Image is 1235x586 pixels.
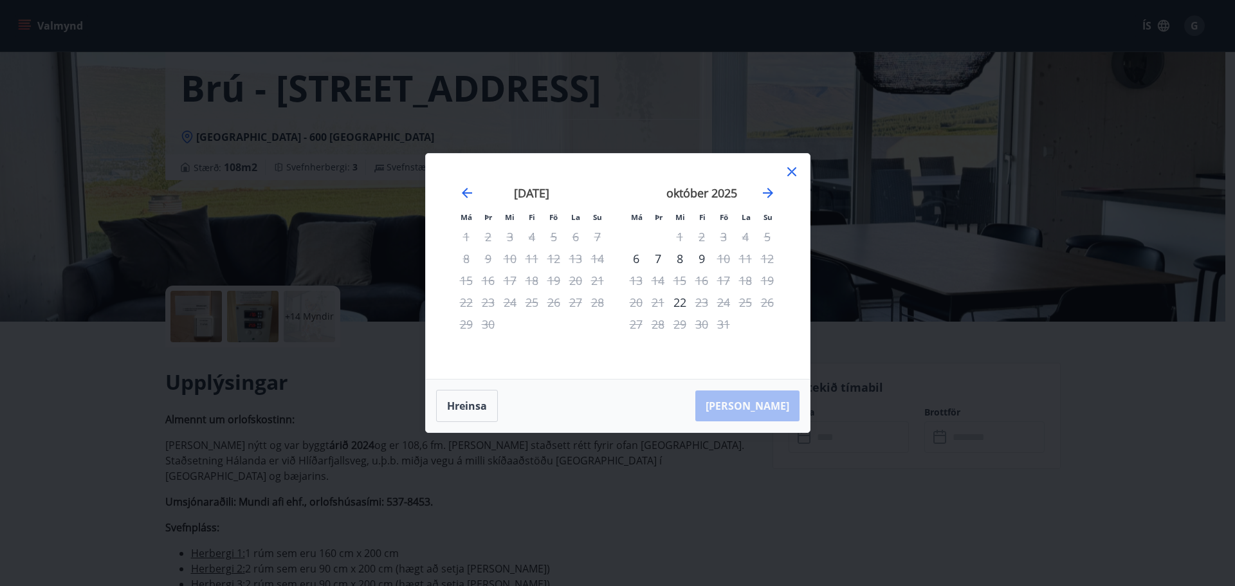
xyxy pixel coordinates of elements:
td: Not available. mánudagur, 27. október 2025 [625,313,647,335]
td: Not available. miðvikudagur, 10. september 2025 [499,248,521,270]
small: Su [593,212,602,222]
div: 7 [647,248,669,270]
td: Not available. þriðjudagur, 16. september 2025 [477,270,499,291]
td: Not available. miðvikudagur, 24. september 2025 [499,291,521,313]
td: Not available. miðvikudagur, 15. október 2025 [669,270,691,291]
div: Calendar [441,169,794,363]
td: mánudagur, 6. október 2025 [625,248,647,270]
td: Not available. laugardagur, 18. október 2025 [735,270,756,291]
small: La [742,212,751,222]
td: Not available. mánudagur, 20. október 2025 [625,291,647,313]
div: Aðeins innritun í boði [625,248,647,270]
td: Not available. sunnudagur, 5. október 2025 [756,226,778,248]
td: miðvikudagur, 22. október 2025 [669,291,691,313]
td: Not available. mánudagur, 8. september 2025 [455,248,477,270]
td: Not available. laugardagur, 11. október 2025 [735,248,756,270]
td: Not available. fimmtudagur, 23. október 2025 [691,291,713,313]
small: Su [764,212,773,222]
div: Move backward to switch to the previous month. [459,185,475,201]
td: Not available. þriðjudagur, 23. september 2025 [477,291,499,313]
div: Move forward to switch to the next month. [760,185,776,201]
small: La [571,212,580,222]
td: Not available. sunnudagur, 28. september 2025 [587,291,608,313]
td: Not available. föstudagur, 24. október 2025 [713,291,735,313]
td: Not available. laugardagur, 4. október 2025 [735,226,756,248]
td: Not available. þriðjudagur, 2. september 2025 [477,226,499,248]
small: Mi [505,212,515,222]
strong: [DATE] [514,185,549,201]
td: miðvikudagur, 8. október 2025 [669,248,691,270]
td: Not available. mánudagur, 1. september 2025 [455,226,477,248]
small: Þr [484,212,492,222]
td: Not available. sunnudagur, 19. október 2025 [756,270,778,291]
td: þriðjudagur, 7. október 2025 [647,248,669,270]
td: Not available. mánudagur, 22. september 2025 [455,291,477,313]
small: Þr [655,212,663,222]
td: Not available. miðvikudagur, 29. október 2025 [669,313,691,335]
td: Not available. laugardagur, 20. september 2025 [565,270,587,291]
td: Not available. sunnudagur, 7. september 2025 [587,226,608,248]
td: Not available. fimmtudagur, 30. október 2025 [691,313,713,335]
td: Not available. fimmtudagur, 16. október 2025 [691,270,713,291]
td: Not available. þriðjudagur, 21. október 2025 [647,291,669,313]
td: Not available. föstudagur, 19. september 2025 [543,270,565,291]
td: Not available. föstudagur, 12. september 2025 [543,248,565,270]
td: Not available. þriðjudagur, 9. september 2025 [477,248,499,270]
div: Aðeins innritun í boði [669,291,691,313]
td: Not available. mánudagur, 29. september 2025 [455,313,477,335]
td: Not available. fimmtudagur, 4. september 2025 [521,226,543,248]
td: Not available. föstudagur, 3. október 2025 [713,226,735,248]
td: Not available. föstudagur, 17. október 2025 [713,270,735,291]
td: Not available. fimmtudagur, 25. september 2025 [521,291,543,313]
td: Not available. laugardagur, 6. september 2025 [565,226,587,248]
td: Not available. laugardagur, 27. september 2025 [565,291,587,313]
td: Not available. föstudagur, 5. september 2025 [543,226,565,248]
td: Not available. miðvikudagur, 1. október 2025 [669,226,691,248]
td: Not available. miðvikudagur, 17. september 2025 [499,270,521,291]
td: Not available. sunnudagur, 21. september 2025 [587,270,608,291]
div: Aðeins útritun í boði [691,291,713,313]
small: Fi [699,212,706,222]
td: Not available. föstudagur, 26. september 2025 [543,291,565,313]
td: Not available. mánudagur, 15. september 2025 [455,270,477,291]
small: Fi [529,212,535,222]
td: Not available. laugardagur, 25. október 2025 [735,291,756,313]
td: Not available. sunnudagur, 12. október 2025 [756,248,778,270]
td: Not available. fimmtudagur, 18. september 2025 [521,270,543,291]
small: Mi [675,212,685,222]
div: 8 [669,248,691,270]
td: Not available. miðvikudagur, 3. september 2025 [499,226,521,248]
td: Not available. laugardagur, 13. september 2025 [565,248,587,270]
small: Má [461,212,472,222]
td: Not available. mánudagur, 13. október 2025 [625,270,647,291]
td: fimmtudagur, 9. október 2025 [691,248,713,270]
td: Not available. föstudagur, 10. október 2025 [713,248,735,270]
td: Not available. fimmtudagur, 2. október 2025 [691,226,713,248]
small: Má [631,212,643,222]
td: Not available. föstudagur, 31. október 2025 [713,313,735,335]
small: Fö [549,212,558,222]
div: Aðeins útritun í boði [713,248,735,270]
button: Hreinsa [436,390,498,422]
td: Not available. þriðjudagur, 30. september 2025 [477,313,499,335]
td: Not available. sunnudagur, 14. september 2025 [587,248,608,270]
td: Not available. þriðjudagur, 14. október 2025 [647,270,669,291]
td: Not available. fimmtudagur, 11. september 2025 [521,248,543,270]
div: 9 [691,248,713,270]
small: Fö [720,212,728,222]
td: Not available. sunnudagur, 26. október 2025 [756,291,778,313]
td: Not available. þriðjudagur, 28. október 2025 [647,313,669,335]
strong: október 2025 [666,185,737,201]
